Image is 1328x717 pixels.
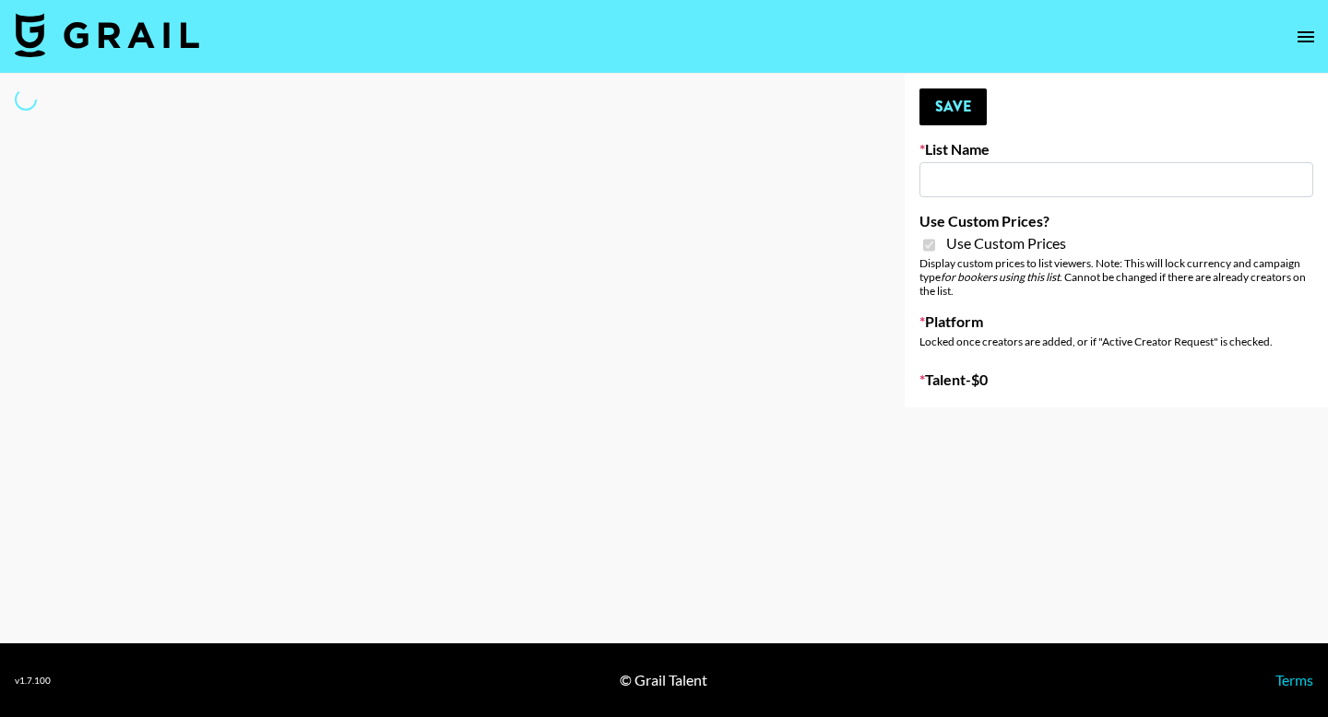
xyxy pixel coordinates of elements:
div: Display custom prices to list viewers. Note: This will lock currency and campaign type . Cannot b... [919,256,1313,298]
div: v 1.7.100 [15,675,51,687]
span: Use Custom Prices [946,234,1066,253]
img: Grail Talent [15,13,199,57]
div: Locked once creators are added, or if "Active Creator Request" is checked. [919,335,1313,348]
label: List Name [919,140,1313,159]
a: Terms [1275,671,1313,688]
div: © Grail Talent [620,671,707,689]
label: Platform [919,312,1313,331]
button: Save [919,88,987,125]
label: Use Custom Prices? [919,212,1313,230]
label: Talent - $ 0 [919,370,1313,389]
button: open drawer [1287,18,1324,55]
em: for bookers using this list [941,270,1060,284]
